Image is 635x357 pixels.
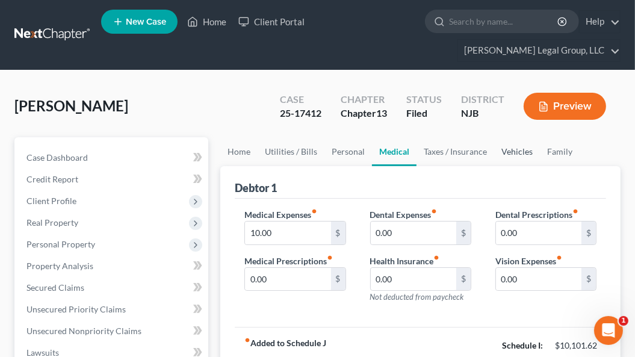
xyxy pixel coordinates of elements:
input: Search by name... [449,10,559,33]
div: $ [581,222,596,244]
div: Chapter [341,93,387,107]
a: Unsecured Nonpriority Claims [17,320,208,342]
div: District [461,93,504,107]
a: Secured Claims [17,277,208,299]
div: $10,101.62 [555,340,596,352]
span: Unsecured Priority Claims [26,304,126,314]
input: -- [496,222,581,244]
span: New Case [126,17,166,26]
i: fiber_manual_record [572,208,578,214]
iframe: Intercom live chat [594,316,623,345]
div: Chapter [341,107,387,120]
label: Dental Expenses [370,208,438,221]
button: Preview [524,93,606,120]
div: $ [581,268,596,291]
span: Not deducted from paycheck [370,292,464,302]
a: Family [540,137,580,166]
a: Help [580,11,620,33]
label: Medical Expenses [244,208,317,221]
div: NJB [461,107,504,120]
label: Health Insurance [370,255,440,267]
span: [PERSON_NAME] [14,97,128,114]
a: [PERSON_NAME] Legal Group, LLC [458,40,620,61]
div: Debtor 1 [235,181,277,195]
a: Unsecured Priority Claims [17,299,208,320]
span: Real Property [26,217,78,228]
a: Taxes / Insurance [417,137,494,166]
i: fiber_manual_record [244,337,250,343]
span: Property Analysis [26,261,93,271]
input: -- [496,268,581,291]
div: $ [331,268,345,291]
a: Property Analysis [17,255,208,277]
a: Personal [324,137,372,166]
span: Case Dashboard [26,152,88,163]
a: Home [220,137,258,166]
a: Client Portal [232,11,311,33]
span: Unsecured Nonpriority Claims [26,326,141,336]
a: Case Dashboard [17,147,208,169]
input: -- [245,268,330,291]
label: Dental Prescriptions [495,208,578,221]
label: Vision Expenses [495,255,562,267]
a: Credit Report [17,169,208,190]
i: fiber_manual_record [327,255,333,261]
i: fiber_manual_record [434,255,440,261]
div: 25-17412 [280,107,321,120]
div: $ [456,222,471,244]
input: -- [371,268,456,291]
a: Utilities / Bills [258,137,324,166]
strong: Schedule I: [502,340,543,350]
div: Filed [406,107,442,120]
span: 1 [619,316,628,326]
span: Personal Property [26,239,95,249]
span: 13 [376,107,387,119]
div: $ [456,268,471,291]
div: $ [331,222,345,244]
i: fiber_manual_record [556,255,562,261]
i: fiber_manual_record [432,208,438,214]
span: Client Profile [26,196,76,206]
div: Status [406,93,442,107]
a: Home [181,11,232,33]
a: Vehicles [494,137,540,166]
span: Credit Report [26,174,78,184]
div: Case [280,93,321,107]
input: -- [245,222,330,244]
input: -- [371,222,456,244]
a: Medical [372,137,417,166]
i: fiber_manual_record [311,208,317,214]
span: Secured Claims [26,282,84,293]
label: Medical Prescriptions [244,255,333,267]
